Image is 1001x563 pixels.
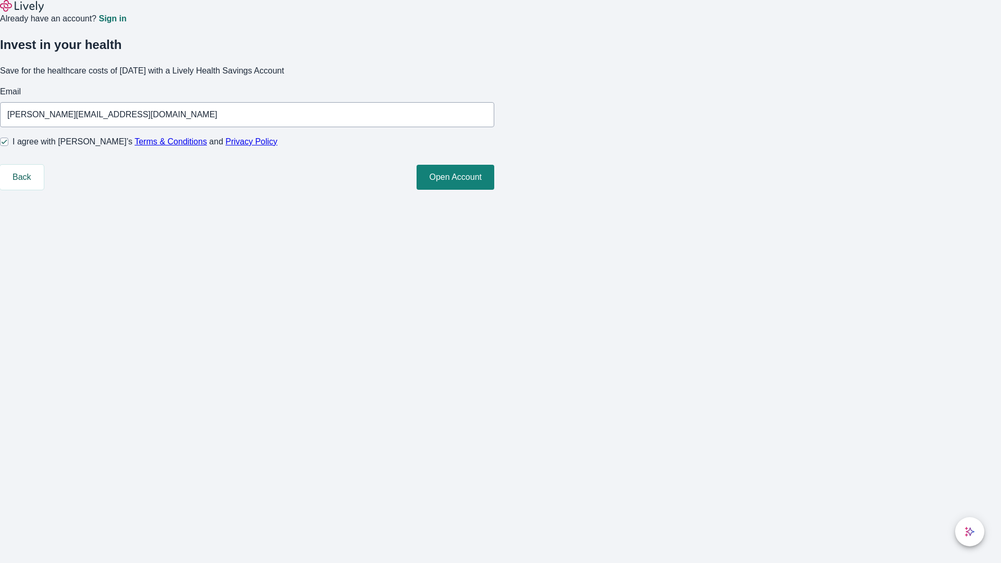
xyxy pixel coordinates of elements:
span: I agree with [PERSON_NAME]’s and [13,136,277,148]
a: Terms & Conditions [135,137,207,146]
button: chat [955,517,984,546]
a: Privacy Policy [226,137,278,146]
svg: Lively AI Assistant [965,527,975,537]
button: Open Account [417,165,494,190]
a: Sign in [99,15,126,23]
